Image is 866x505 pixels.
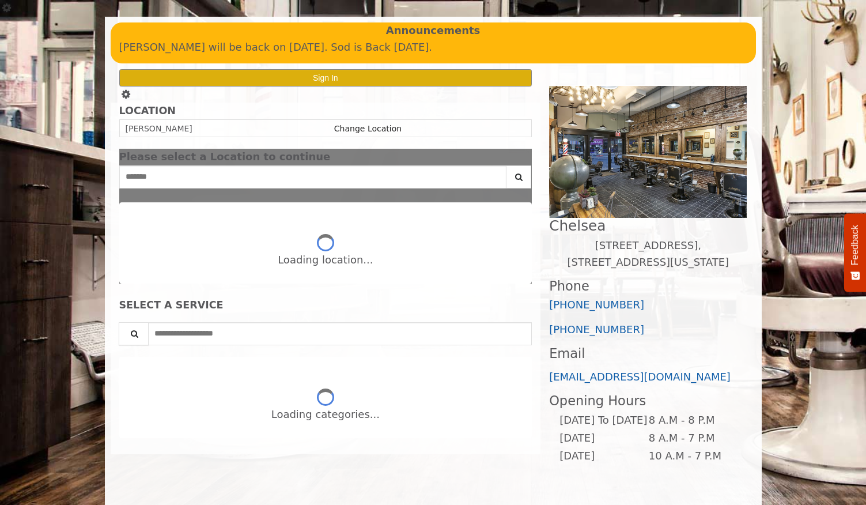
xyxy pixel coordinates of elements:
a: [PHONE_NUMBER] [549,299,644,311]
p: [STREET_ADDRESS],[STREET_ADDRESS][US_STATE] [549,238,747,271]
b: LOCATION [119,105,176,116]
a: [EMAIL_ADDRESS][DOMAIN_NAME] [549,371,731,383]
button: close dialog [515,153,532,161]
div: Loading location... [278,252,373,269]
button: Feedback - Show survey [844,213,866,292]
td: [DATE] To [DATE] [559,412,648,429]
h3: Phone [549,279,747,293]
a: Change Location [334,124,402,133]
input: Search Center [119,165,507,189]
td: [DATE] [559,447,648,465]
p: [PERSON_NAME] will be back on [DATE]. Sod is Back [DATE]. [119,39,747,56]
span: Feedback [850,225,860,265]
div: Loading categories... [271,406,380,423]
td: 8 A.M - 7 P.M [648,429,738,447]
i: Search button [512,173,525,181]
div: Center Select [119,165,532,194]
span: Please select a Location to continue [119,150,331,163]
h3: Opening Hours [549,394,747,408]
h3: Email [549,346,747,361]
td: [DATE] [559,429,648,447]
b: Announcements [386,22,481,39]
td: 10 A.M - 7 P.M [648,447,738,465]
div: SELECT A SERVICE [119,300,532,311]
td: 8 A.M - 8 P.M [648,412,738,429]
button: Sign In [119,69,532,86]
span: [PERSON_NAME] [126,124,192,133]
button: Service Search [119,322,149,345]
a: [PHONE_NUMBER] [549,323,644,336]
h2: Chelsea [549,218,747,233]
